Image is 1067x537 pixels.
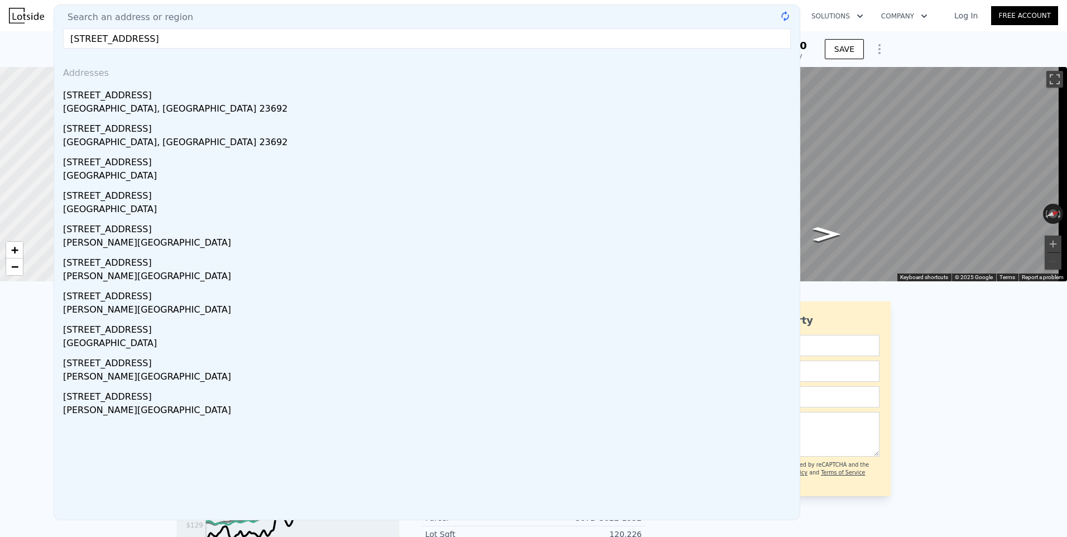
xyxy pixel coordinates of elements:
button: Zoom out [1045,253,1061,270]
div: [PERSON_NAME][GEOGRAPHIC_DATA] [63,404,795,419]
div: [STREET_ADDRESS] [63,151,795,169]
button: Rotate clockwise [1058,204,1064,224]
div: [GEOGRAPHIC_DATA] [63,337,795,352]
a: Report a problem [1022,274,1064,280]
div: This site is protected by reCAPTCHA and the Google and apply. [751,461,879,485]
div: [STREET_ADDRESS] [63,285,795,303]
div: [GEOGRAPHIC_DATA], [GEOGRAPHIC_DATA] 23692 [63,102,795,118]
button: Keyboard shortcuts [900,274,948,281]
button: Company [872,6,936,26]
path: Go North, Fishneck Landing Rd [801,223,852,244]
span: − [11,260,18,274]
button: Show Options [868,38,891,60]
a: Zoom out [6,258,23,275]
button: Rotate counterclockwise [1043,204,1049,224]
div: [STREET_ADDRESS] [63,218,795,236]
div: [STREET_ADDRESS] [63,118,795,136]
div: [GEOGRAPHIC_DATA], [GEOGRAPHIC_DATA] 23692 [63,136,795,151]
div: [STREET_ADDRESS] [63,84,795,102]
img: Lotside [9,8,44,23]
a: Terms of Service [821,469,865,476]
button: Toggle fullscreen view [1046,71,1063,88]
div: [PERSON_NAME][GEOGRAPHIC_DATA] [63,236,795,252]
div: [PERSON_NAME][GEOGRAPHIC_DATA] [63,370,795,386]
div: Addresses [59,57,795,84]
a: Free Account [991,6,1058,25]
div: [STREET_ADDRESS] [63,319,795,337]
input: Enter an address, city, region, neighborhood or zip code [63,28,791,49]
a: Terms (opens in new tab) [999,274,1015,280]
span: © 2025 Google [955,274,993,280]
span: + [11,243,18,257]
div: [STREET_ADDRESS] [63,252,795,270]
a: Zoom in [6,242,23,258]
button: Reset the view [1042,207,1064,221]
button: Solutions [802,6,872,26]
div: [GEOGRAPHIC_DATA] [63,169,795,185]
tspan: $129 [186,521,203,529]
button: Zoom in [1045,236,1061,252]
div: [PERSON_NAME][GEOGRAPHIC_DATA] [63,303,795,319]
a: Log In [941,10,991,21]
div: [STREET_ADDRESS] [63,352,795,370]
div: [STREET_ADDRESS] [63,185,795,203]
div: [GEOGRAPHIC_DATA] [63,203,795,218]
span: Search an address or region [59,11,193,24]
button: SAVE [825,39,864,59]
div: [STREET_ADDRESS] [63,386,795,404]
div: [PERSON_NAME][GEOGRAPHIC_DATA] [63,270,795,285]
